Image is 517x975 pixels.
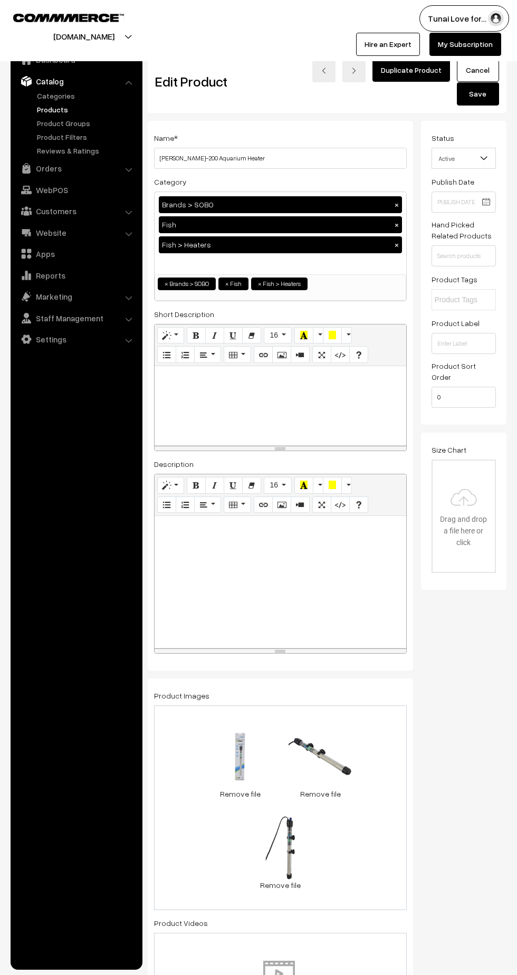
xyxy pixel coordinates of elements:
[432,219,496,241] label: Hand Picked Related Products
[432,149,496,168] span: Active
[270,331,278,339] span: 16
[154,309,214,320] label: Short Description
[159,216,402,233] div: Fish
[13,309,139,328] a: Staff Management
[13,11,106,23] a: COMMMERCE
[155,73,289,90] h2: Edit Product
[13,72,139,91] a: Catalog
[13,287,139,306] a: Marketing
[154,690,209,701] label: Product Images
[258,279,262,289] span: ×
[34,145,139,156] a: Reviews & Ratings
[419,5,509,32] button: Tunai Love for…
[270,481,278,489] span: 16
[432,387,496,408] input: Enter Number
[16,23,151,50] button: [DOMAIN_NAME]
[289,788,352,799] a: Remove file
[321,68,327,74] img: left-arrow.png
[13,202,139,221] a: Customers
[34,90,139,101] a: Categories
[429,33,501,56] a: My Subscription
[165,279,168,289] span: ×
[154,132,178,144] label: Name
[154,917,208,929] label: Product Videos
[392,200,401,209] button: ×
[218,278,248,290] li: Fish
[13,180,139,199] a: WebPOS
[351,68,357,74] img: right-arrow.png
[154,176,187,187] label: Category
[432,176,474,187] label: Publish Date
[13,244,139,263] a: Apps
[392,240,401,250] button: ×
[34,131,139,142] a: Product Filters
[155,648,406,653] div: resize
[457,82,499,106] button: Save
[159,196,402,213] div: Brands > SOBO
[432,148,496,169] span: Active
[432,360,496,383] label: Product Sort Order
[225,279,229,289] span: ×
[488,11,504,26] img: user
[264,327,292,344] button: 16
[13,14,124,22] img: COMMMERCE
[356,33,420,56] a: Hire an Expert
[13,330,139,349] a: Settings
[248,880,312,891] a: Remove file
[432,245,496,266] input: Search products
[432,333,496,354] input: Enter Label
[432,444,466,455] label: Size Chart
[13,266,139,285] a: Reports
[154,458,194,470] label: Description
[208,788,272,799] a: Remove file
[34,104,139,115] a: Products
[457,59,499,82] a: Cancel
[372,59,450,82] a: Duplicate Product
[34,118,139,129] a: Product Groups
[432,274,477,285] label: Product Tags
[155,446,406,451] div: resize
[159,236,402,253] div: Fish > Heaters
[13,159,139,178] a: Orders
[13,223,139,242] a: Website
[158,278,216,290] li: Brands > SOBO
[264,477,292,494] button: 16
[432,132,454,144] label: Status
[154,148,407,169] input: Name
[432,318,480,329] label: Product Label
[251,278,308,290] li: Fish > Heaters
[392,220,401,230] button: ×
[432,192,496,213] input: Publish Date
